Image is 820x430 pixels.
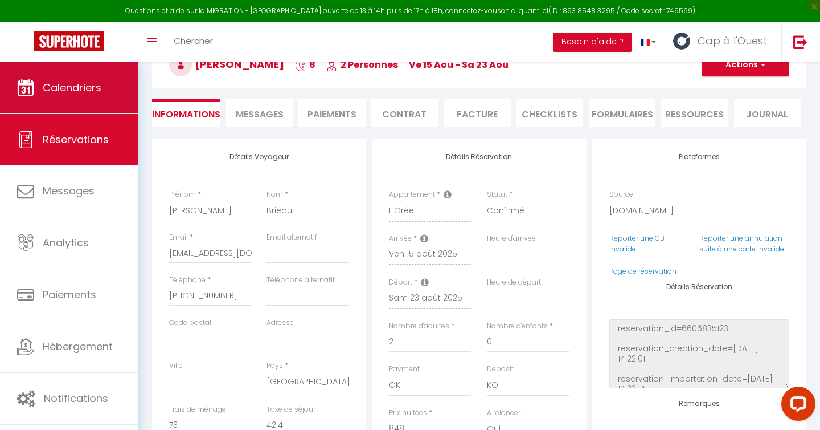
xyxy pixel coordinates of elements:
[169,232,188,243] label: Email
[444,99,510,127] li: Facture
[699,233,784,254] a: Reporter une annulation suite à une carte invalide
[772,382,820,430] iframe: LiveChat chat widget
[169,404,226,415] label: Frais de ménage
[609,266,676,276] a: Page de réservation
[174,35,213,47] span: Chercher
[409,58,509,71] span: ve 15 Aoû - sa 23 Aoû
[169,189,196,200] label: Prénom
[589,99,655,127] li: FORMULAIRES
[266,360,283,371] label: Pays
[389,321,449,332] label: Nombre d'adultes
[43,287,96,302] span: Paiements
[295,58,315,71] span: 8
[487,189,507,200] label: Statut
[734,99,801,127] li: Journal
[487,364,514,375] label: Deposit
[389,153,569,161] h4: Détails Réservation
[43,236,89,250] span: Analytics
[266,232,317,243] label: Email alternatif
[169,275,206,286] label: Téléphone
[169,153,349,161] h4: Détails Voyageur
[266,275,335,286] label: Téléphone alternatif
[487,321,548,332] label: Nombre d'enfants
[44,391,108,405] span: Notifications
[553,33,632,52] button: Besoin d'aide ?
[266,404,315,415] label: Taxe de séjour
[609,400,789,408] h4: Remarques
[487,233,536,244] label: Heure d'arrivée
[169,57,284,71] span: [PERSON_NAME]
[673,33,690,50] img: ...
[43,184,95,198] span: Messages
[298,99,365,127] li: Paiements
[661,99,728,127] li: Ressources
[609,283,789,291] h4: Détails Réservation
[501,6,548,15] a: en cliquant ici
[326,58,398,71] span: 2 Personnes
[43,80,101,95] span: Calendriers
[487,408,520,419] label: A relancer
[389,277,412,288] label: Départ
[389,189,435,200] label: Appartement
[389,364,420,375] label: Payment
[266,318,294,328] label: Adresse
[698,34,767,48] span: Cap à l'Ouest
[665,22,781,62] a: ... Cap à l'Ouest
[266,189,283,200] label: Nom
[371,99,438,127] li: Contrat
[389,408,427,419] label: Prix nuitées
[702,54,789,76] button: Actions
[487,277,541,288] label: Heure de départ
[169,360,183,371] label: Ville
[43,339,113,354] span: Hébergement
[152,99,220,127] li: Informations
[609,233,665,254] a: Reporter une CB invalide
[43,132,109,147] span: Réservations
[516,99,583,127] li: CHECKLISTS
[165,22,222,62] a: Chercher
[169,318,211,328] label: Code postal
[609,189,633,200] label: Source
[609,153,789,161] h4: Plateformes
[236,108,284,121] span: Messages
[793,35,807,49] img: logout
[34,31,104,51] img: Super Booking
[389,233,412,244] label: Arrivée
